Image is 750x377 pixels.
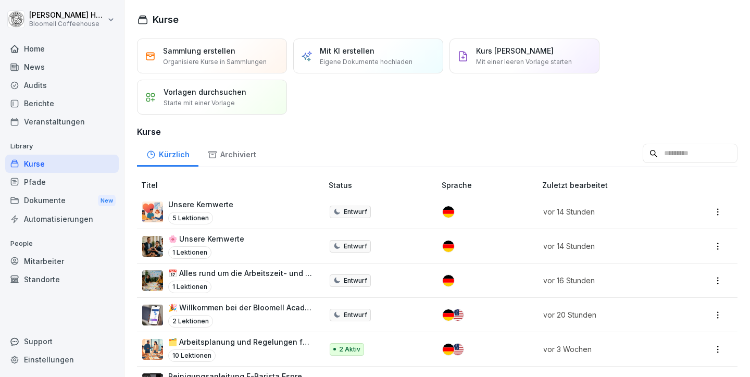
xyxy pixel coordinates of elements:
[5,235,119,252] p: People
[543,344,675,355] p: vor 3 Wochen
[163,45,235,56] p: Sammlung erstellen
[5,191,119,210] div: Dokumente
[137,140,198,167] a: Kürzlich
[320,45,374,56] p: Mit KI erstellen
[320,57,413,67] p: Eigene Dokumente hochladen
[163,57,267,67] p: Organisiere Kurse in Sammlungen
[5,191,119,210] a: DokumenteNew
[142,236,163,257] img: o42vw9ktpcd1ki1r1pbdchka.png
[5,112,119,131] a: Veranstaltungen
[5,76,119,94] a: Audits
[141,180,324,191] p: Titel
[5,173,119,191] a: Pfade
[142,202,163,222] img: jfm9x3q569oeioz4jhifiiss.png
[543,206,675,217] p: vor 14 Stunden
[168,268,312,279] p: 📅 Alles rund um die Arbeitszeit- und Planung
[5,58,119,76] a: News
[29,11,105,20] p: [PERSON_NAME] Häfeli
[142,305,163,325] img: b4eu0mai1tdt6ksd7nlke1so.png
[442,180,538,191] p: Sprache
[452,309,464,321] img: us.svg
[344,207,367,217] p: Entwurf
[542,180,687,191] p: Zuletzt bearbeitet
[168,315,213,328] p: 2 Lektionen
[5,350,119,369] a: Einstellungen
[5,40,119,58] a: Home
[164,86,246,97] p: Vorlagen durchsuchen
[168,212,213,224] p: 5 Lektionen
[476,57,572,67] p: Mit einer leeren Vorlage starten
[168,199,233,210] p: Unsere Kernwerte
[543,309,675,320] p: vor 20 Stunden
[443,241,454,252] img: de.svg
[168,246,211,259] p: 1 Lektionen
[198,140,265,167] a: Archiviert
[5,252,119,270] a: Mitarbeiter
[5,138,119,155] p: Library
[344,276,367,285] p: Entwurf
[476,45,554,56] p: Kurs [PERSON_NAME]
[452,344,464,355] img: us.svg
[5,155,119,173] a: Kurse
[168,336,312,347] p: 🗂️ Arbeitsplanung und Regelungen für Mitarbeitende
[168,281,211,293] p: 1 Lektionen
[543,241,675,252] p: vor 14 Stunden
[344,242,367,251] p: Entwurf
[443,344,454,355] img: de.svg
[168,302,312,313] p: 🎉 Willkommen bei der Bloomell Academy!
[164,98,235,108] p: Starte mit einer Vorlage
[5,270,119,288] a: Standorte
[5,94,119,112] a: Berichte
[339,345,360,354] p: 2 Aktiv
[443,309,454,321] img: de.svg
[98,195,116,207] div: New
[5,332,119,350] div: Support
[5,210,119,228] a: Automatisierungen
[153,12,179,27] h1: Kurse
[443,275,454,286] img: de.svg
[29,20,105,28] p: Bloomell Coffeehouse
[168,349,216,362] p: 10 Lektionen
[344,310,367,320] p: Entwurf
[142,270,163,291] img: cu3wmzzldktk4qspvjr6yacu.png
[543,275,675,286] p: vor 16 Stunden
[168,233,244,244] p: 🌸 Unsere Kernwerte
[137,125,737,138] h3: Kurse
[142,339,163,360] img: bwuj6s1e49ip1tpfjdzf6itg.png
[329,180,438,191] p: Status
[443,206,454,218] img: de.svg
